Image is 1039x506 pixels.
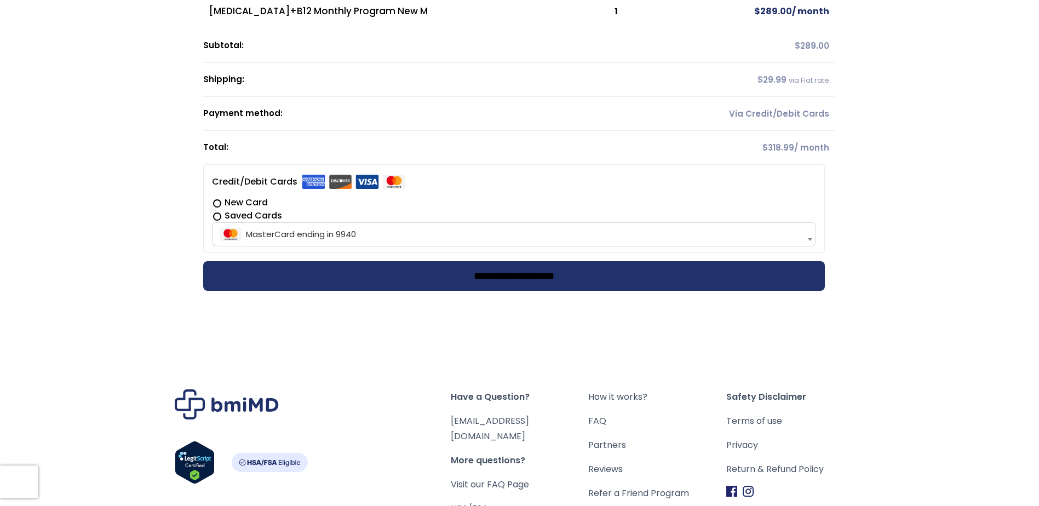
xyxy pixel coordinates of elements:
[231,453,308,472] img: HSA-FSA
[451,389,589,405] span: Have a Question?
[588,413,726,429] a: FAQ
[762,142,794,153] span: 318.99
[451,478,529,491] a: Visit our FAQ Page
[212,173,406,191] label: Credit/Debit Cards
[743,486,754,497] img: Instagram
[203,97,652,131] th: Payment method:
[212,196,816,209] label: New Card
[588,389,726,405] a: How it works?
[175,441,215,489] a: Verify LegitScript Approval for www.bmimd.com
[726,389,864,405] span: Safety Disclaimer
[652,131,835,164] td: / month
[726,462,864,477] a: Return & Refund Policy
[588,462,726,477] a: Reviews
[215,223,813,246] span: MasterCard ending in 9940
[754,5,760,18] span: $
[329,175,352,189] img: discover.svg
[795,40,829,51] span: 289.00
[652,97,835,131] td: Via Credit/Debit Cards
[757,74,787,85] span: 29.99
[382,175,406,189] img: mastercard.svg
[726,413,864,429] a: Terms of use
[212,209,816,222] label: Saved Cards
[203,29,652,63] th: Subtotal:
[754,5,792,18] span: 289.00
[175,441,215,484] img: Verify Approval for www.bmimd.com
[588,486,726,501] a: Refer a Friend Program
[726,438,864,453] a: Privacy
[795,40,800,51] span: $
[757,74,763,85] span: $
[212,222,816,246] span: MasterCard ending in 9940
[588,438,726,453] a: Partners
[302,175,325,189] img: amex.svg
[355,175,379,189] img: visa.svg
[203,131,652,164] th: Total:
[175,389,279,419] img: Brand Logo
[726,486,737,497] img: Facebook
[451,453,589,468] span: More questions?
[451,415,529,442] a: [EMAIL_ADDRESS][DOMAIN_NAME]
[789,76,829,85] small: via Flat rate
[762,142,768,153] span: $
[203,63,652,97] th: Shipping:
